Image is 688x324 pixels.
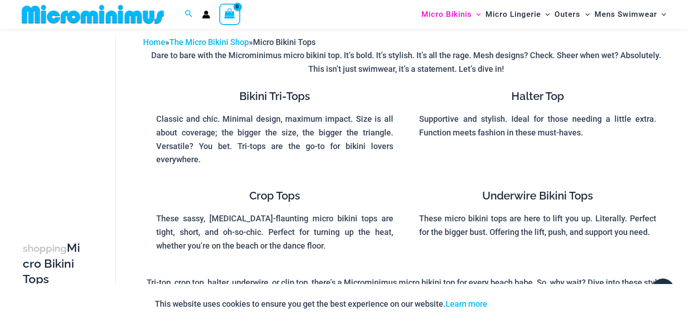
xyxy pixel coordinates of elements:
a: Learn more [446,299,488,309]
a: Search icon link [185,9,193,20]
span: Menu Toggle [657,3,666,26]
iframe: TrustedSite Certified [23,30,104,212]
h3: Micro Bikini Tops [23,240,84,287]
h4: Bikini Tri-Tops [156,90,393,103]
a: View Shopping Cart, empty [219,4,240,25]
button: Accept [495,293,533,315]
p: These micro bikini tops are here to lift you up. Literally. Perfect for the bigger bust. Offering... [420,212,656,239]
p: This website uses cookies to ensure you get the best experience on our website. [155,297,488,311]
a: The Micro Bikini Shop [169,37,249,47]
span: shopping [23,243,67,254]
p: Tri-top, crop top, halter, underwire, or clip top, there’s a Microminimus micro bikini top for ev... [143,276,669,303]
span: Menu Toggle [581,3,590,26]
span: Micro Lingerie [485,3,541,26]
span: Menu Toggle [472,3,481,26]
span: » » [143,37,316,47]
p: Classic and chic. Minimal design, maximum impact. Size is all about coverage; the bigger the size... [156,112,393,166]
a: Micro LingerieMenu ToggleMenu Toggle [483,3,552,26]
a: Micro BikinisMenu ToggleMenu Toggle [419,3,483,26]
span: Micro Bikinis [421,3,472,26]
h4: Underwire Bikini Tops [420,189,656,203]
p: Supportive and stylish. Ideal for those needing a little extra. Function meets fashion in these m... [420,112,656,139]
span: Micro Bikini Tops [253,37,316,47]
nav: Site Navigation [418,1,670,27]
h4: Crop Tops [156,189,393,203]
span: Menu Toggle [541,3,550,26]
img: MM SHOP LOGO FLAT [18,4,168,25]
p: These sassy, [MEDICAL_DATA]-flaunting micro bikini tops are tight, short, and oh-so-chic. Perfect... [156,212,393,252]
a: Home [143,37,165,47]
a: Account icon link [202,10,210,19]
p: Dare to bare with the Microminimus micro bikini top. It’s bold. It’s stylish. It’s all the rage. ... [143,49,669,75]
span: Outers [555,3,581,26]
a: OutersMenu ToggleMenu Toggle [553,3,592,26]
span: Mens Swimwear [594,3,657,26]
h4: Halter Top [420,90,656,103]
a: Mens SwimwearMenu ToggleMenu Toggle [592,3,668,26]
